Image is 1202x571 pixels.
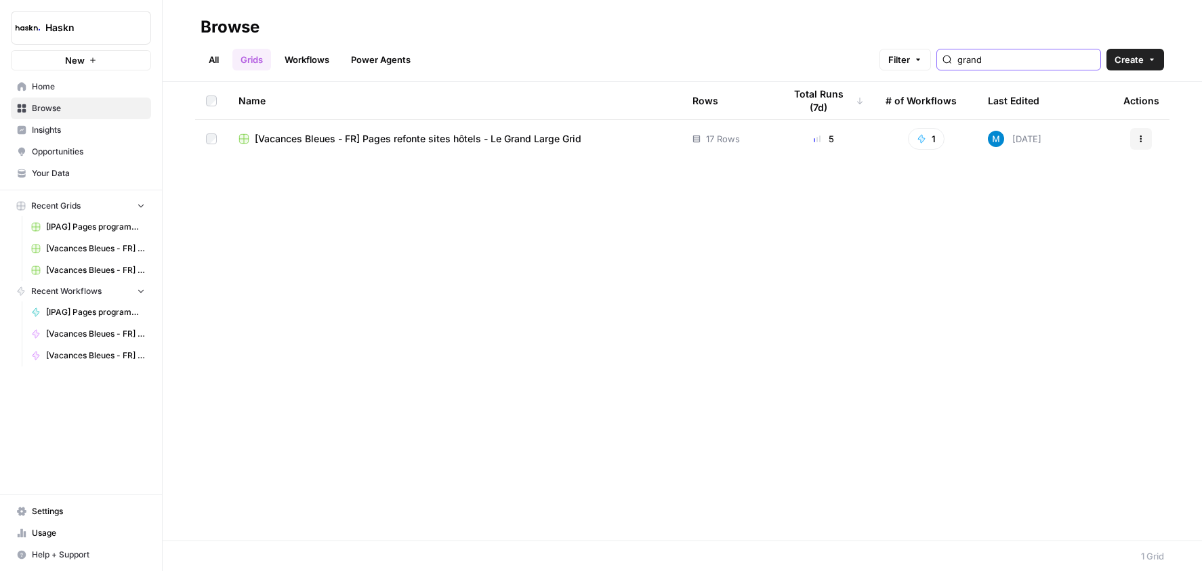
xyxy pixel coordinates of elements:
div: 1 Grid [1141,549,1164,563]
button: Help + Support [11,544,151,566]
input: Search [957,53,1095,66]
span: Your Data [32,167,145,179]
div: Last Edited [988,82,1039,119]
span: Recent Workflows [31,285,102,297]
button: Recent Workflows [11,281,151,301]
a: Browse [11,98,151,119]
button: 1 [908,128,945,150]
span: Haskn [45,21,127,35]
span: [Vacances Bleues - FR] Pages refonte sites hôtels - [GEOGRAPHIC_DATA] [46,328,145,340]
span: [Vacances Bleues - FR] Pages refonte sites hôtels - Le Grand Large Grid [255,132,581,146]
div: Actions [1123,82,1159,119]
span: [Vacances Bleues - FR] Pages refonte sites hôtels - [GEOGRAPHIC_DATA] Grid [46,242,145,255]
a: Your Data [11,163,151,184]
a: [IPAG] Pages programmes Grid [25,216,151,238]
span: Insights [32,124,145,136]
a: Usage [11,522,151,544]
button: New [11,50,151,70]
span: 17 Rows [706,132,740,146]
a: [Vacances Bleues - FR] Pages refonte sites hôtels - [GEOGRAPHIC_DATA] [25,323,151,345]
a: Settings [11,501,151,522]
img: Haskn Logo [16,16,40,40]
a: [Vacances Bleues - FR] Pages refonte sites hôtels - Le Grand Large Grid [239,132,671,146]
img: xlx1vc11lo246mpl6i14p9z1ximr [988,131,1004,147]
div: # of Workflows [886,82,957,119]
span: Browse [32,102,145,114]
a: [IPAG] Pages programmes [25,301,151,323]
button: Workspace: Haskn [11,11,151,45]
a: [Vacances Bleues - FR] Pages refonte sites hôtels - [GEOGRAPHIC_DATA] Grid [25,259,151,281]
span: Home [32,81,145,93]
button: Filter [879,49,931,70]
a: Grids [232,49,271,70]
div: Total Runs (7d) [784,82,864,119]
div: Name [239,82,671,119]
span: [IPAG] Pages programmes [46,306,145,318]
a: Home [11,76,151,98]
a: Opportunities [11,141,151,163]
span: New [65,54,85,67]
a: Insights [11,119,151,141]
a: Workflows [276,49,337,70]
button: Create [1106,49,1164,70]
div: [DATE] [988,131,1041,147]
span: Opportunities [32,146,145,158]
button: Recent Grids [11,196,151,216]
span: [Vacances Bleues - FR] Pages refonte sites hôtels - [GEOGRAPHIC_DATA] Grid [46,264,145,276]
span: Create [1115,53,1144,66]
span: Filter [888,53,910,66]
div: Browse [201,16,260,38]
span: [Vacances Bleues - FR] Pages refonte sites hôtels - [GEOGRAPHIC_DATA] [46,350,145,362]
span: Help + Support [32,549,145,561]
span: Usage [32,527,145,539]
span: [IPAG] Pages programmes Grid [46,221,145,233]
a: All [201,49,227,70]
span: Settings [32,505,145,517]
div: Rows [692,82,718,119]
span: Recent Grids [31,200,81,212]
a: [Vacances Bleues - FR] Pages refonte sites hôtels - [GEOGRAPHIC_DATA] [25,345,151,366]
a: [Vacances Bleues - FR] Pages refonte sites hôtels - [GEOGRAPHIC_DATA] Grid [25,238,151,259]
div: 5 [784,132,864,146]
a: Power Agents [343,49,419,70]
